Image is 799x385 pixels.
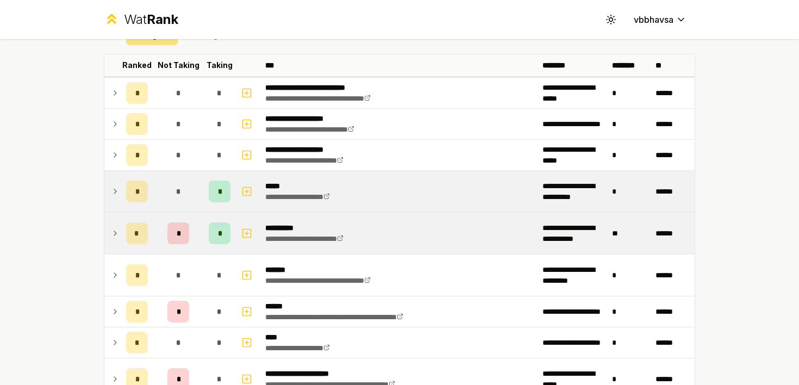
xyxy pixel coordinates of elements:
span: Rank [147,11,178,27]
button: vbbhavsa [625,10,695,29]
div: Wat [124,11,178,28]
p: Ranked [122,60,152,71]
p: Taking [207,60,233,71]
p: Not Taking [158,60,199,71]
a: WatRank [104,11,178,28]
span: vbbhavsa [634,13,673,26]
